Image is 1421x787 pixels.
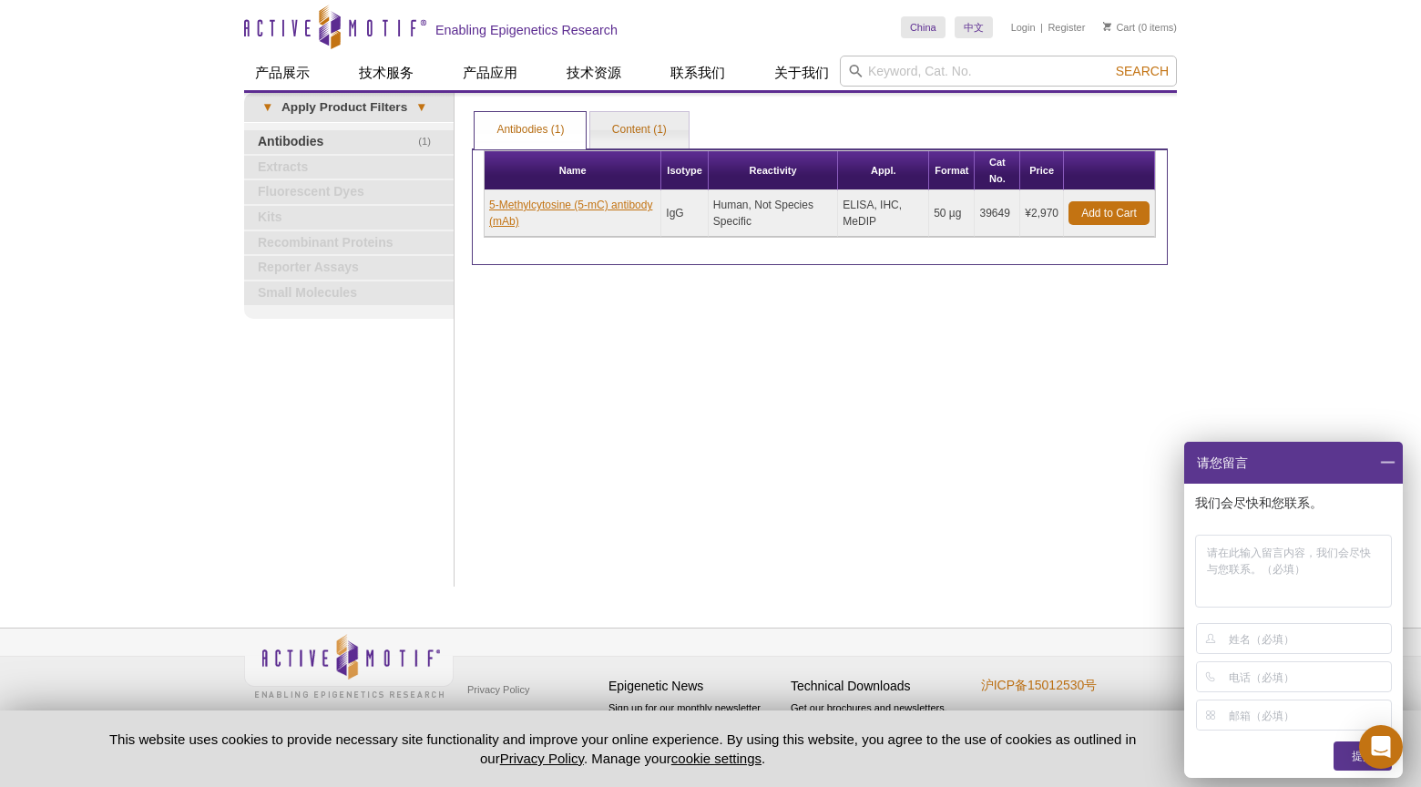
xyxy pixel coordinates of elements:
a: 技术服务 [348,56,424,90]
th: Isotype [661,151,709,190]
a: Extracts [244,156,454,179]
a: China [901,16,946,38]
a: Privacy Policy [463,676,534,703]
a: Privacy Policy [500,751,584,766]
a: Content (1) [590,112,689,148]
a: 关于我们 [763,56,840,90]
a: 技术资源 [556,56,632,90]
a: Terms & Conditions [463,703,558,731]
a: Recombinant Proteins [244,231,454,255]
h4: Technical Downloads [791,679,964,694]
button: Search [1110,63,1174,79]
img: Your Cart [1103,22,1111,31]
li: (0 items) [1103,16,1177,38]
a: Add to Cart [1068,201,1150,225]
td: 50 µg [929,190,975,237]
td: Human, Not Species Specific [709,190,839,237]
a: Small Molecules [244,281,454,305]
button: cookie settings [671,751,762,766]
th: Cat No. [975,151,1020,190]
a: 产品应用 [452,56,528,90]
a: Kits [244,206,454,230]
a: Antibodies (1) [475,112,586,148]
a: 联系我们 [659,56,736,90]
a: Fluorescent Dyes [244,180,454,204]
div: 提交 [1334,741,1392,771]
div: Open Intercom Messenger [1359,725,1403,769]
span: ▾ [407,99,435,116]
a: Login [1011,21,1036,34]
a: Reporter Assays [244,256,454,280]
input: 邮箱（必填） [1229,700,1388,730]
input: 姓名（必填） [1229,624,1388,653]
th: Name [485,151,661,190]
input: 电话（必填） [1229,662,1388,691]
span: 请您留言 [1195,442,1248,484]
p: This website uses cookies to provide necessary site functionality and improve your online experie... [77,730,1168,768]
a: Register [1048,21,1085,34]
a: Cart [1103,21,1135,34]
img: Active Motif, [244,629,454,702]
a: 中文 [955,16,993,38]
li: | [1040,16,1043,38]
span: ▾ [253,99,281,116]
p: 我们会尽快和您联系。 [1195,495,1395,511]
th: Reactivity [709,151,839,190]
p: Get our brochures and newsletters, or request them by mail. [791,700,964,747]
a: ▾Apply Product Filters▾ [244,93,454,122]
p: Sign up for our monthly newsletter highlighting recent publications in the field of epigenetics. [608,700,782,762]
a: (1)Antibodies [244,130,454,154]
th: Price [1020,151,1064,190]
a: 5-Methylcytosine (5-mC) antibody (mAb) [489,197,656,230]
span: (1) [418,130,441,154]
td: ¥2,970 [1020,190,1064,237]
a: 产品展示 [244,56,321,90]
th: Format [929,151,975,190]
td: ELISA, IHC, MeDIP [838,190,929,237]
span: Search [1116,64,1169,78]
td: IgG [661,190,709,237]
input: Keyword, Cat. No. [840,56,1177,87]
h2: Enabling Epigenetics Research [435,22,618,38]
th: Appl. [838,151,929,190]
td: 39649 [975,190,1020,237]
h4: Epigenetic News [608,679,782,694]
a: 沪ICP备15012530号 [981,678,1098,693]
